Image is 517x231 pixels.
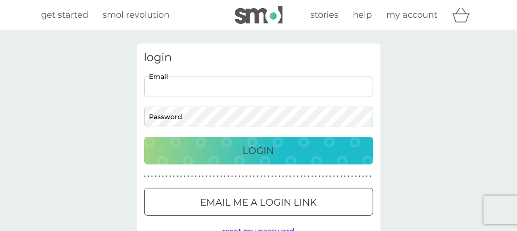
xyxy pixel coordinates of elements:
[210,174,211,179] p: ●
[199,174,200,179] p: ●
[300,174,302,179] p: ●
[452,5,476,24] div: basket
[387,8,438,22] a: my account
[144,174,146,179] p: ●
[151,174,153,179] p: ●
[264,174,266,179] p: ●
[348,174,350,179] p: ●
[144,137,373,165] button: Login
[257,174,259,179] p: ●
[173,174,175,179] p: ●
[297,174,299,179] p: ●
[217,174,219,179] p: ●
[235,174,237,179] p: ●
[319,174,321,179] p: ●
[315,174,317,179] p: ●
[344,174,346,179] p: ●
[242,174,244,179] p: ●
[144,188,373,216] button: Email me a login link
[166,174,168,179] p: ●
[246,174,248,179] p: ●
[355,174,357,179] p: ●
[275,174,277,179] p: ●
[366,174,368,179] p: ●
[103,10,170,20] span: smol revolution
[188,174,190,179] p: ●
[268,174,270,179] p: ●
[144,51,373,65] h3: login
[326,174,328,179] p: ●
[42,8,89,22] a: get started
[359,174,360,179] p: ●
[311,10,339,20] span: stories
[271,174,273,179] p: ●
[311,8,339,22] a: stories
[235,6,283,24] img: smol
[103,8,170,22] a: smol revolution
[290,174,292,179] p: ●
[243,143,274,158] p: Login
[261,174,263,179] p: ●
[232,174,233,179] p: ●
[213,174,215,179] p: ●
[369,174,371,179] p: ●
[308,174,310,179] p: ●
[42,10,89,20] span: get started
[293,174,295,179] p: ●
[250,174,252,179] p: ●
[351,174,353,179] p: ●
[304,174,306,179] p: ●
[286,174,288,179] p: ●
[253,174,255,179] p: ●
[337,174,339,179] p: ●
[228,174,230,179] p: ●
[353,8,372,22] a: help
[195,174,197,179] p: ●
[239,174,241,179] p: ●
[148,174,149,179] p: ●
[362,174,364,179] p: ●
[333,174,335,179] p: ●
[322,174,324,179] p: ●
[224,174,226,179] p: ●
[184,174,186,179] p: ●
[155,174,157,179] p: ●
[282,174,284,179] p: ●
[180,174,182,179] p: ●
[353,10,372,20] span: help
[169,174,171,179] p: ●
[387,10,438,20] span: my account
[221,174,222,179] p: ●
[177,174,179,179] p: ●
[311,174,313,179] p: ●
[191,174,193,179] p: ●
[158,174,160,179] p: ●
[279,174,281,179] p: ●
[206,174,208,179] p: ●
[340,174,342,179] p: ●
[202,174,204,179] p: ●
[329,174,331,179] p: ●
[200,195,317,210] p: Email me a login link
[162,174,164,179] p: ●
